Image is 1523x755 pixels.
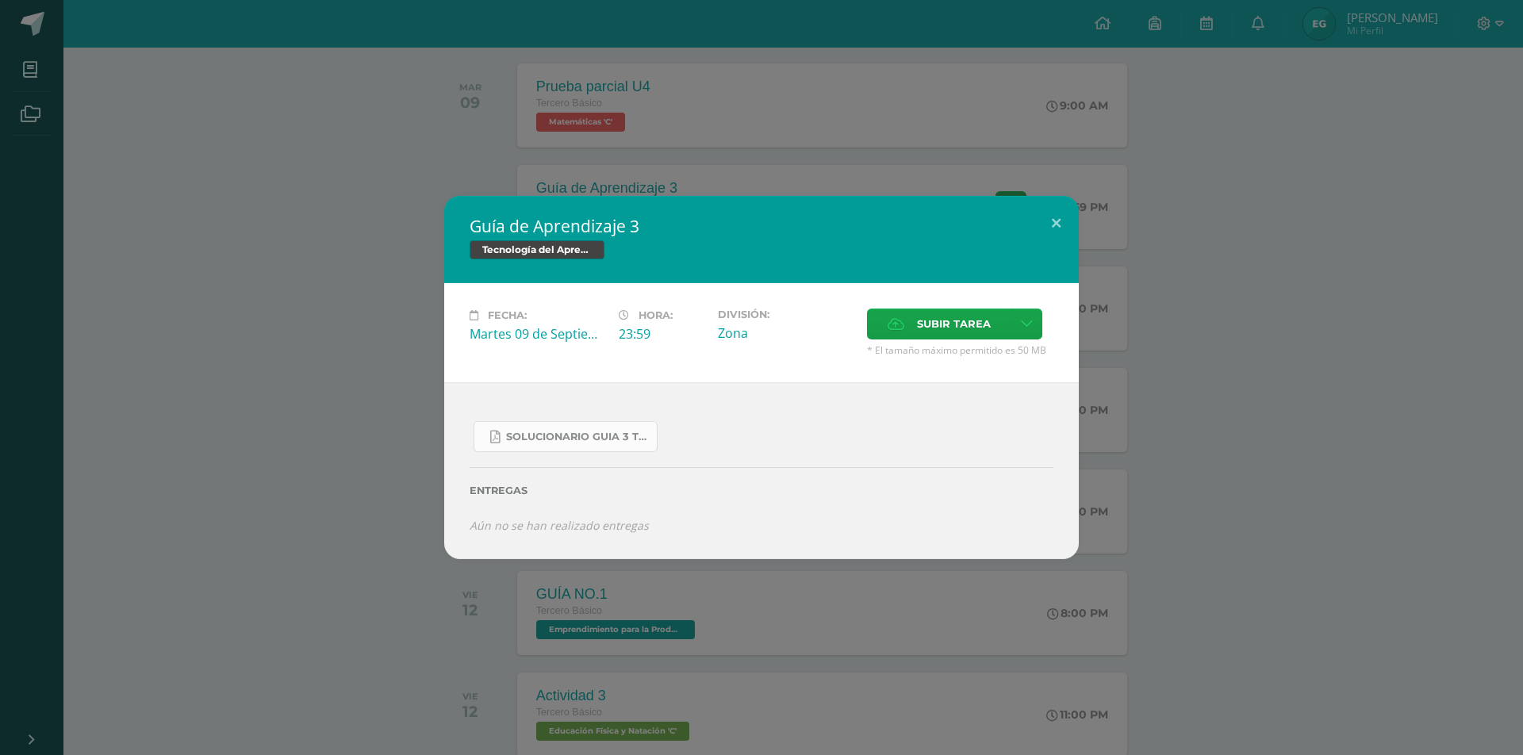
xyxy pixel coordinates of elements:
span: * El tamaño máximo permitido es 50 MB [867,343,1053,357]
a: SOLUCIONARIO GUIA 3 TKINTER PYTHON III BASICO PROBLEMAS INTERMEDIOS.pdf [474,421,658,452]
span: Fecha: [488,309,527,321]
div: Zona [718,324,854,342]
span: Hora: [639,309,673,321]
button: Close (Esc) [1034,196,1079,250]
span: Tecnología del Aprendizaje y la Comunicación (TIC) [470,240,604,259]
label: División: [718,309,854,320]
i: Aún no se han realizado entregas [470,518,649,533]
span: SOLUCIONARIO GUIA 3 TKINTER PYTHON III BASICO PROBLEMAS INTERMEDIOS.pdf [506,431,649,443]
h2: Guía de Aprendizaje 3 [470,215,1053,237]
span: Subir tarea [917,309,991,339]
label: Entregas [470,485,1053,496]
div: 23:59 [619,325,705,343]
div: Martes 09 de Septiembre [470,325,606,343]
